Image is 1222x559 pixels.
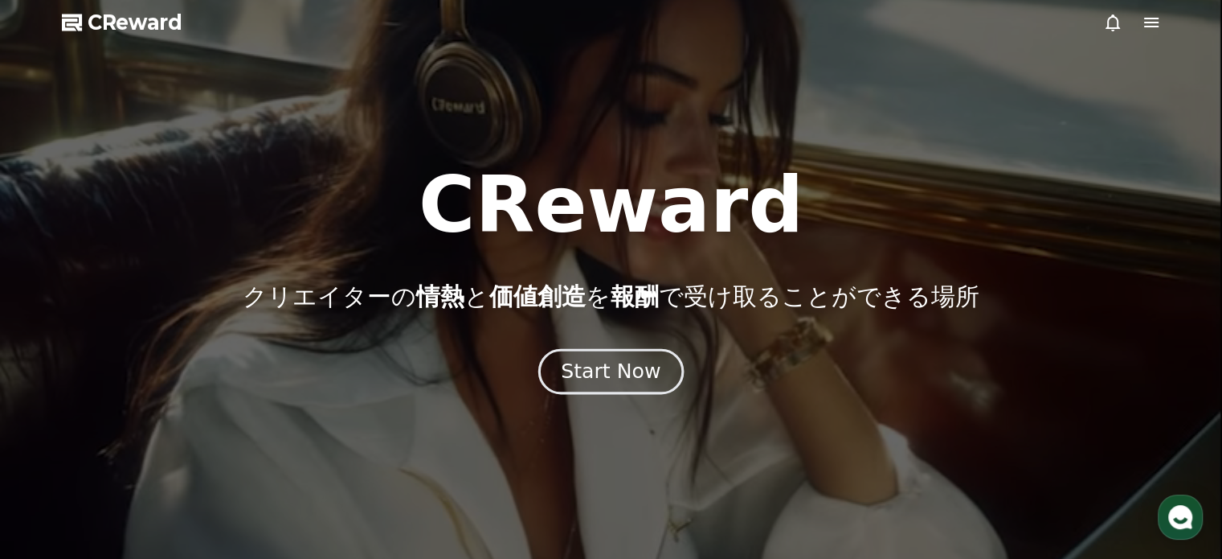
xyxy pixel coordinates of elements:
[416,282,464,310] span: 情熱
[137,450,176,463] span: チャット
[207,425,309,466] a: 設定
[62,10,182,35] a: CReward
[419,166,803,244] h1: CReward
[611,282,659,310] span: 報酬
[561,358,660,385] div: Start Now
[106,425,207,466] a: チャット
[489,282,586,310] span: 価値創造
[538,348,684,394] button: Start Now
[5,425,106,466] a: ホーム
[41,450,70,462] span: ホーム
[243,282,979,311] p: クリエイターの と を で受け取ることができる場所
[248,450,268,462] span: 設定
[542,366,680,381] a: Start Now
[88,10,182,35] span: CReward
